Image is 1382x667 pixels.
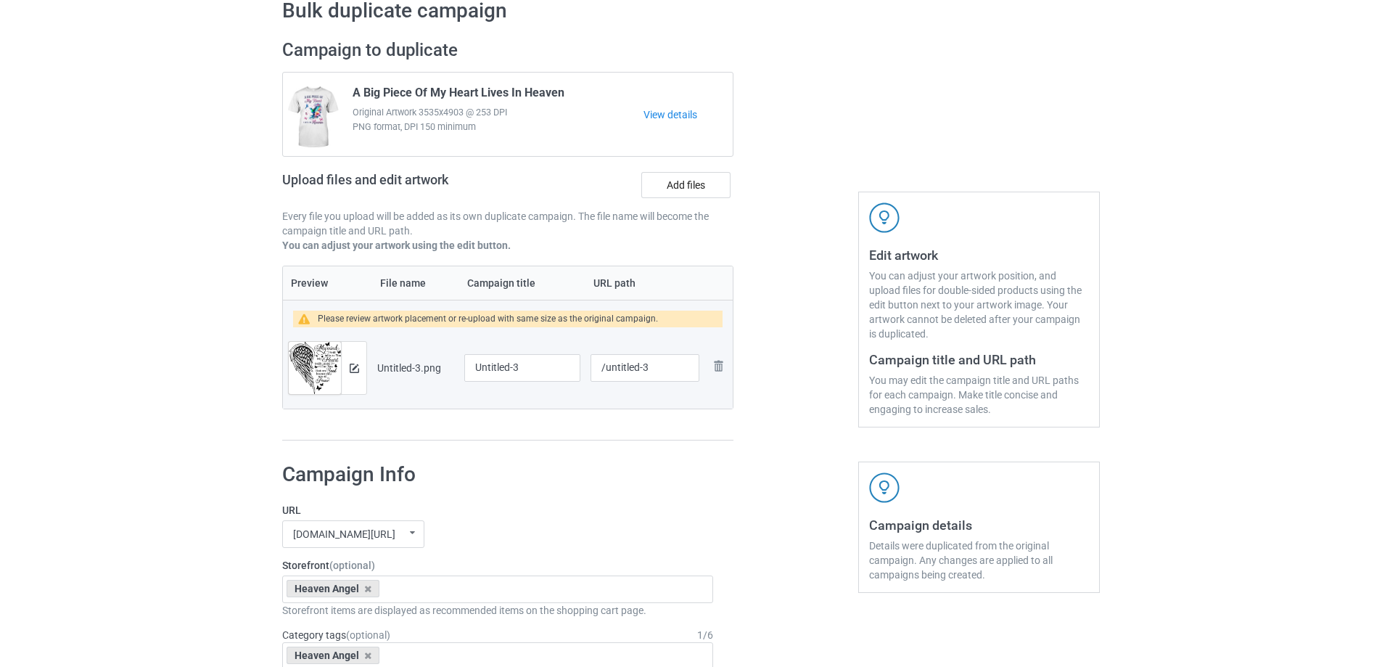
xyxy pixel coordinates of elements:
span: PNG format, DPI 150 minimum [353,120,643,134]
h2: Campaign to duplicate [282,39,733,62]
th: Preview [283,266,372,300]
img: svg+xml;base64,PD94bWwgdmVyc2lvbj0iMS4wIiBlbmNvZGluZz0iVVRGLTgiPz4KPHN2ZyB3aWR0aD0iNDJweCIgaGVpZ2... [869,472,900,503]
th: File name [372,266,459,300]
div: Please review artwork placement or re-upload with same size as the original campaign. [318,311,658,327]
div: You can adjust your artwork position, and upload files for double-sided products using the edit b... [869,269,1089,341]
div: [DOMAIN_NAME][URL] [293,529,395,539]
img: svg+xml;base64,PD94bWwgdmVyc2lvbj0iMS4wIiBlbmNvZGluZz0iVVRGLTgiPz4KPHN2ZyB3aWR0aD0iMTRweCIgaGVpZ2... [350,364,359,373]
label: Category tags [282,628,390,642]
span: (optional) [329,560,375,571]
h3: Campaign details [869,517,1089,533]
th: Campaign title [459,266,585,300]
h3: Edit artwork [869,247,1089,263]
label: URL [282,503,713,517]
div: 1 / 6 [697,628,713,642]
img: svg+xml;base64,PD94bWwgdmVyc2lvbj0iMS4wIiBlbmNvZGluZz0iVVRGLTgiPz4KPHN2ZyB3aWR0aD0iMjhweCIgaGVpZ2... [709,357,727,375]
span: (optional) [346,629,390,641]
p: Every file you upload will be added as its own duplicate campaign. The file name will become the ... [282,209,733,238]
th: URL path [585,266,704,300]
label: Storefront [282,558,713,573]
img: original.png [289,342,341,395]
label: Add files [641,172,731,198]
h1: Campaign Info [282,462,713,488]
div: Heaven Angel [287,647,379,664]
span: A Big Piece Of My Heart Lives In Heaven [353,86,564,105]
div: You may edit the campaign title and URL paths for each campaign. Make title concise and engaging ... [869,373,1089,417]
span: Original Artwork 3535x4903 @ 253 DPI [353,105,643,120]
h2: Upload files and edit artwork [282,172,553,199]
div: Heaven Angel [287,580,379,597]
a: View details [643,107,733,122]
b: You can adjust your artwork using the edit button. [282,240,511,251]
div: Storefront items are displayed as recommended items on the shopping cart page. [282,603,713,618]
img: svg+xml;base64,PD94bWwgdmVyc2lvbj0iMS4wIiBlbmNvZGluZz0iVVRGLTgiPz4KPHN2ZyB3aWR0aD0iNDJweCIgaGVpZ2... [869,202,900,233]
img: warning [298,314,318,324]
div: Untitled-3.png [377,361,454,375]
h3: Campaign title and URL path [869,351,1089,368]
div: Details were duplicated from the original campaign. Any changes are applied to all campaigns bein... [869,539,1089,582]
